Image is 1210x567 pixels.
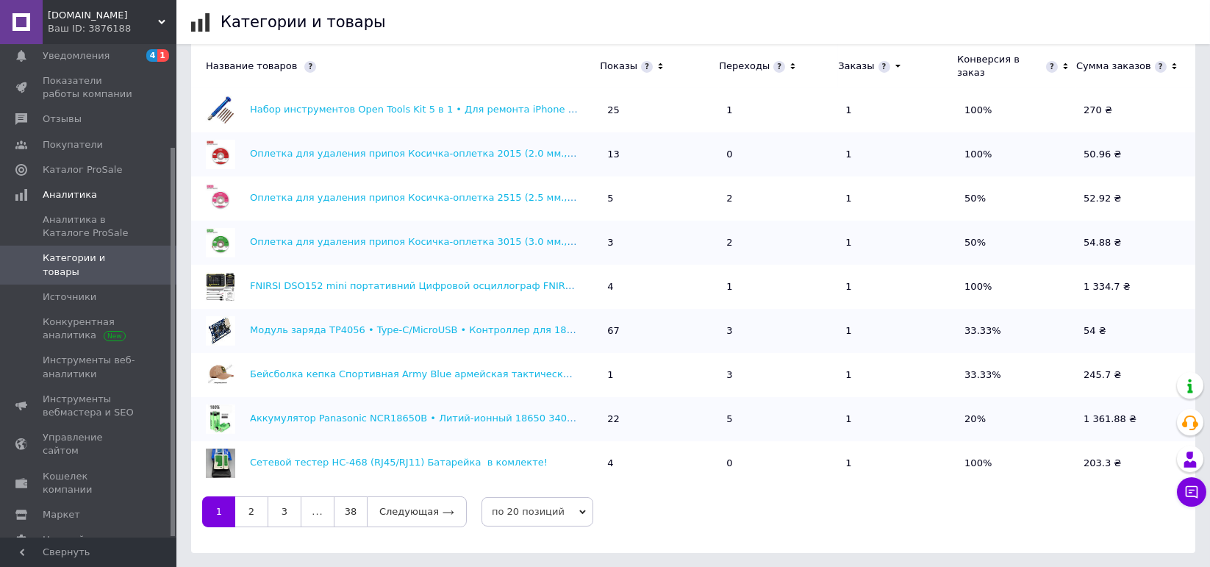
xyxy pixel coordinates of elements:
[600,221,719,265] td: 3
[1076,60,1151,73] div: Сумма заказов
[43,188,97,202] span: Аналитика
[719,265,838,309] td: 1
[206,140,235,169] img: Оплетка для удаления припоя Косичка-оплетка 2015 (2.0 мм., 1.50 м.)
[600,353,719,397] td: 1
[957,397,1076,441] td: 20%
[957,265,1076,309] td: 100%
[206,96,235,125] img: Набор инструментов Open Tools Kit 5 в 1 • Для ремонта iPhone и электроники • Профессиональные отв...
[206,449,235,478] img: Сетевой тестер НС-468 (RJ45/RJ11) Батарейка в комлекте!
[48,9,158,22] span: sell.in.ua
[1076,265,1195,309] td: 1 334.7 ₴
[43,74,136,101] span: Показатели работы компании
[1076,176,1195,221] td: 52.92 ₴
[957,53,1042,79] div: Конверсия в заказ
[600,309,719,353] td: 67
[838,441,957,485] td: 1
[719,132,838,176] td: 0
[202,496,235,527] a: 1
[482,497,593,527] span: по 20 позиций
[1076,353,1195,397] td: 245.7 ₴
[957,132,1076,176] td: 100%
[719,441,838,485] td: 0
[600,176,719,221] td: 5
[957,88,1076,132] td: 100%
[719,309,838,353] td: 3
[43,393,136,419] span: Инструменты вебмастера и SEO
[1076,441,1195,485] td: 203.3 ₴
[838,88,957,132] td: 1
[43,290,96,304] span: Источники
[206,316,235,346] img: Модуль заряда TP4056 • Type-C/MicroUSB • Контроллер для 18650 • Защита аккумулятора
[600,397,719,441] td: 22
[957,309,1076,353] td: 33.33%
[719,353,838,397] td: 3
[250,457,548,468] a: Сетевой тестер НС-468 (RJ45/RJ11) Батарейка в комлекте!
[43,252,136,278] span: Категории и товары
[250,413,807,424] a: Аккумулятор Panasonic NCR18650B • Литий-ионный 18650 3400mAh • Для фонарей, Power Bank • Циклы 1000
[43,470,136,496] span: Кошелек компании
[600,60,637,73] div: Показы
[43,138,103,151] span: Покупатели
[1076,221,1195,265] td: 54.88 ₴
[146,49,158,62] span: 4
[838,176,957,221] td: 1
[250,369,675,380] a: Бейсболка кепка Спортивная Army Blue армейская тактическая мужская Хаки-еdsу
[43,354,136,380] span: Инструменты веб-аналитики
[268,496,301,527] a: 3
[206,360,235,390] img: Бейсболка кепка Спортивная Army Blue армейская тактическая мужская Хаки-еdsу
[367,496,467,527] a: Следующая
[250,237,609,248] a: Оплетка для удаления припоя Косичка-оплетка 3015 (3.0 мм., 1.50 м.)
[206,184,235,213] img: Оплетка для удаления припоя Косичка-оплетка 2515 (2.5 мм., 1.50 м.)
[838,221,957,265] td: 1
[838,60,874,73] div: Заказы
[600,265,719,309] td: 4
[43,213,136,240] span: Аналитика в Каталоге ProSale
[838,309,957,353] td: 1
[1076,397,1195,441] td: 1 361.88 ₴
[600,132,719,176] td: 13
[838,265,957,309] td: 1
[250,325,709,336] a: Модуль заряда TP4056 • Type-C/MicroUSB • Контроллер для 18650 • Защита аккумулятора
[957,353,1076,397] td: 33.33%
[719,88,838,132] td: 1
[600,88,719,132] td: 25
[250,281,706,292] a: FNIRSI DSO152 mini портативний Цифровой осциллограф FNIRSI DSO152+Щуп 1х10 P6100
[719,397,838,441] td: 5
[1177,477,1206,507] button: Чат с покупателем
[957,441,1076,485] td: 100%
[1076,309,1195,353] td: 54 ₴
[43,163,122,176] span: Каталог ProSale
[301,496,334,527] span: ...
[48,22,176,35] div: Ваш ID: 3876188
[206,228,235,257] img: Оплетка для удаления припоя Косичка-оплетка 3015 (3.0 мм., 1.50 м.)
[1076,132,1195,176] td: 50.96 ₴
[838,353,957,397] td: 1
[838,397,957,441] td: 1
[43,315,136,342] span: Конкурентная аналитика
[191,60,593,73] div: Название товаров
[43,533,96,546] span: Настройки
[838,132,957,176] td: 1
[957,176,1076,221] td: 50%
[250,104,803,115] a: Набор инструментов Open Tools Kit 5 в 1 • Для ремонта iPhone и электроники • Профессиональные отв...
[221,13,386,31] h1: Категории и товары
[206,404,235,434] img: Аккумулятор Panasonic NCR18650B • Литий-ионный 18650 3400mAh • Для фонарей, Power Bank • Циклы 1000
[206,272,235,302] img: FNIRSI DSO152 mini портативний Цифровой осциллограф FNIRSI DSO152+Щуп 1х10 P6100
[43,431,136,457] span: Управление сайтом
[157,49,169,62] span: 1
[250,193,609,204] a: Оплетка для удаления припоя Косичка-оплетка 2515 (2.5 мм., 1.50 м.)
[600,441,719,485] td: 4
[1076,88,1195,132] td: 270 ₴
[719,176,838,221] td: 2
[250,149,609,160] a: Оплетка для удаления припоя Косичка-оплетка 2015 (2.0 мм., 1.50 м.)
[334,496,367,527] a: 38
[957,221,1076,265] td: 50%
[43,113,82,126] span: Отзывы
[43,49,110,63] span: Уведомления
[235,496,268,527] a: 2
[719,60,770,73] div: Переходы
[719,221,838,265] td: 2
[43,508,80,521] span: Маркет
